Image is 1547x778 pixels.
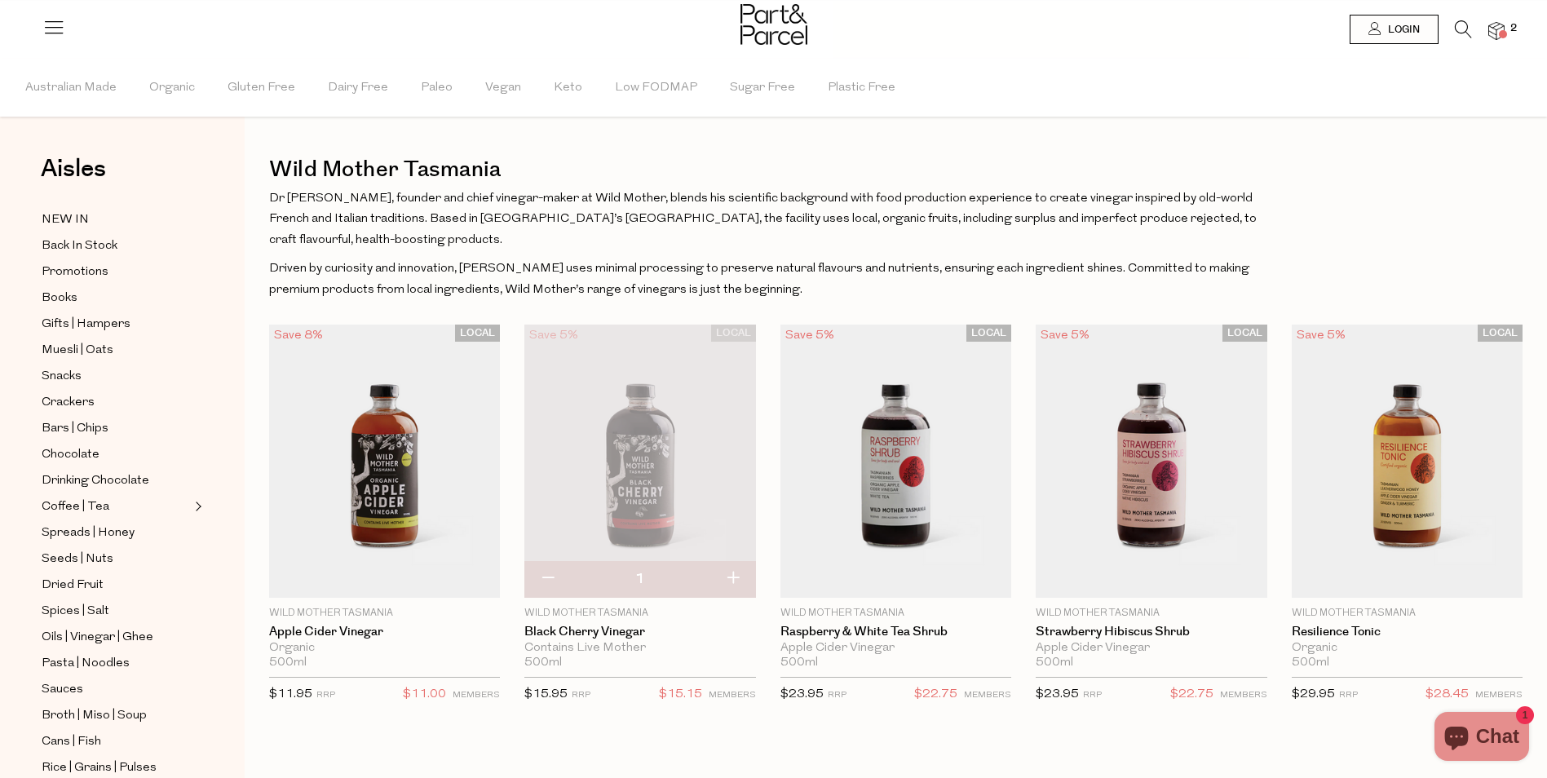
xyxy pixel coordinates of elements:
a: 2 [1488,22,1505,39]
span: 500ml [1292,656,1329,670]
span: $11.95 [269,688,312,701]
small: MEMBERS [1475,691,1523,700]
span: Books [42,289,77,308]
a: Aisles [41,157,106,197]
span: Chocolate [42,445,99,465]
div: Save 5% [1036,325,1094,347]
a: Rice | Grains | Pulses [42,758,190,778]
span: $22.75 [914,684,957,705]
span: Dairy Free [328,60,388,117]
span: Plastic Free [828,60,895,117]
p: Wild Mother Tasmania [1036,606,1266,621]
a: Snacks [42,366,190,387]
span: Paleo [421,60,453,117]
div: Save 5% [780,325,839,347]
span: $29.95 [1292,688,1335,701]
div: Save 5% [1292,325,1350,347]
img: Black Cherry Vinegar [524,325,755,598]
small: RRP [828,691,846,700]
span: Driven by curiosity and innovation, [PERSON_NAME] uses minimal processing to preserve natural fla... [269,263,1249,296]
span: Cans | Fish [42,732,101,752]
a: Cans | Fish [42,732,190,752]
div: Save 8% [269,325,328,347]
span: Gluten Free [228,60,295,117]
a: Oils | Vinegar | Ghee [42,627,190,648]
div: Apple Cider Vinegar [780,641,1011,656]
span: Aisles [41,151,106,187]
span: 2 [1506,21,1521,36]
a: Seeds | Nuts [42,549,190,569]
span: Organic [149,60,195,117]
a: Black Cherry Vinegar [524,625,755,639]
small: MEMBERS [453,691,500,700]
span: Rice | Grains | Pulses [42,758,157,778]
span: Sauces [42,680,83,700]
span: Spices | Salt [42,602,109,621]
span: Muesli | Oats [42,341,113,360]
span: Login [1384,23,1420,37]
span: Low FODMAP [615,60,697,117]
span: Pasta | Noodles [42,654,130,674]
small: MEMBERS [1220,691,1267,700]
span: Broth | Miso | Soup [42,706,147,726]
span: Gifts | Hampers [42,315,130,334]
inbox-online-store-chat: Shopify online store chat [1430,712,1534,765]
span: 500ml [1036,656,1073,670]
span: $15.95 [524,688,568,701]
span: 500ml [524,656,562,670]
span: Snacks [42,367,82,387]
p: Wild Mother Tasmania [524,606,755,621]
span: $15.15 [659,684,702,705]
a: Books [42,288,190,308]
img: Raspberry & White Tea Shrub [780,325,1011,598]
a: Broth | Miso | Soup [42,705,190,726]
img: Resilience Tonic [1292,325,1523,598]
span: LOCAL [455,325,500,342]
a: Promotions [42,262,190,282]
small: RRP [316,691,335,700]
span: Bars | Chips [42,419,108,439]
a: Resilience Tonic [1292,625,1523,639]
span: LOCAL [966,325,1011,342]
a: Bars | Chips [42,418,190,439]
a: Drinking Chocolate [42,471,190,491]
span: Australian Made [25,60,117,117]
span: NEW IN [42,210,89,230]
img: Strawberry Hibiscus Shrub [1036,325,1266,598]
div: Save 5% [524,325,583,347]
span: Dried Fruit [42,576,104,595]
a: Spreads | Honey [42,523,190,543]
div: Contains Live Mother [524,641,755,656]
a: Dried Fruit [42,575,190,595]
a: Strawberry Hibiscus Shrub [1036,625,1266,639]
small: RRP [572,691,590,700]
a: Pasta | Noodles [42,653,190,674]
small: MEMBERS [709,691,756,700]
a: Chocolate [42,444,190,465]
a: Spices | Salt [42,601,190,621]
small: MEMBERS [964,691,1011,700]
button: Expand/Collapse Coffee | Tea [191,497,202,516]
a: Apple Cider Vinegar [269,625,500,639]
span: Promotions [42,263,108,282]
span: $28.45 [1425,684,1469,705]
a: Crackers [42,392,190,413]
a: Sauces [42,679,190,700]
span: $22.75 [1170,684,1213,705]
span: $23.95 [1036,688,1079,701]
p: Wild Mother Tasmania [1292,606,1523,621]
span: Sugar Free [730,60,795,117]
a: Login [1350,15,1439,44]
span: 500ml [269,656,307,670]
span: LOCAL [1478,325,1523,342]
p: Wild Mother Tasmania [269,606,500,621]
a: Coffee | Tea [42,497,190,517]
span: 500ml [780,656,818,670]
span: LOCAL [711,325,756,342]
a: Back In Stock [42,236,190,256]
a: Gifts | Hampers [42,314,190,334]
span: Vegan [485,60,521,117]
img: Part&Parcel [740,4,807,45]
span: Keto [554,60,582,117]
span: Oils | Vinegar | Ghee [42,628,153,648]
